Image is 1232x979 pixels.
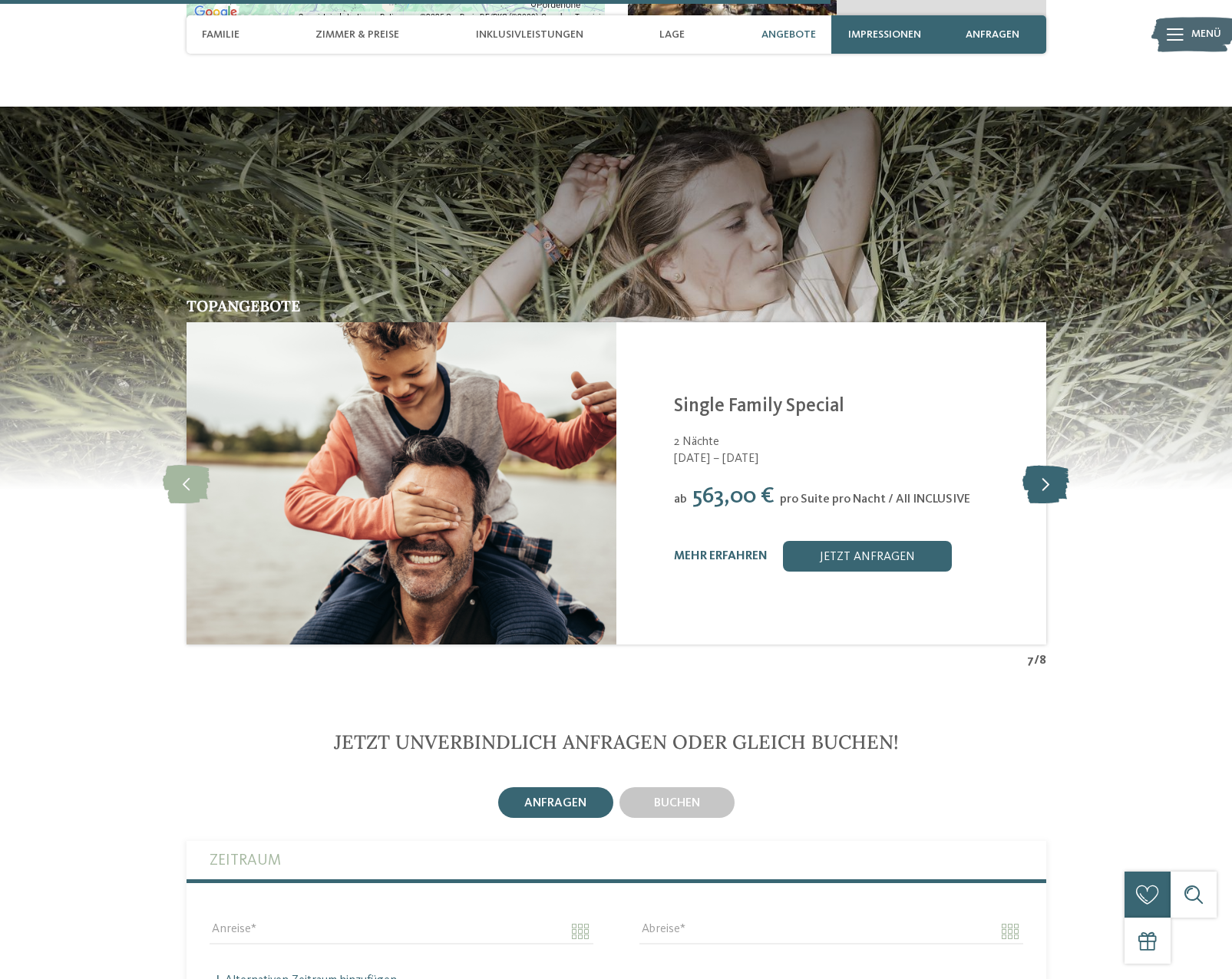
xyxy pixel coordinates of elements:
[187,296,300,315] span: Topangebote
[848,28,921,41] span: Impressionen
[190,2,241,22] a: Visualizza questa zona in Google Maps (in una nuova finestra)
[1039,652,1046,669] span: 8
[1034,652,1039,669] span: /
[966,28,1019,41] span: anfragen
[315,28,399,41] span: Zimmer & Preise
[1027,652,1034,669] span: 7
[616,784,738,821] a: buchen
[659,28,685,41] span: Lage
[210,841,1023,879] label: Zeitraum
[524,797,586,809] span: anfragen
[674,397,844,416] a: Single Family Special
[692,485,775,508] span: 563,00 €
[575,12,600,21] a: Termini (si apre in una nuova scheda)
[761,28,816,41] span: Angebote
[674,493,687,506] span: ab
[187,322,616,644] img: Single Family Special
[299,12,371,22] button: Scorciatoie da tastiera
[674,550,768,562] a: mehr erfahren
[190,2,241,22] img: Google
[654,797,700,809] span: buchen
[780,493,970,506] span: pro Suite pro Nacht / All INCLUSIVE
[202,28,239,41] span: Familie
[674,450,1027,467] span: [DATE] – [DATE]
[380,12,566,21] span: Dati mappa ©2025 GeoBasis-DE/BKG (©2009), Google
[476,28,583,41] span: Inklusivleistungen
[783,541,952,572] a: jetzt anfragen
[674,436,719,448] span: 2 Nächte
[334,730,899,754] span: JETZT UNVERBINDLICH ANFRAGEN ODER GLEICH BUCHEN!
